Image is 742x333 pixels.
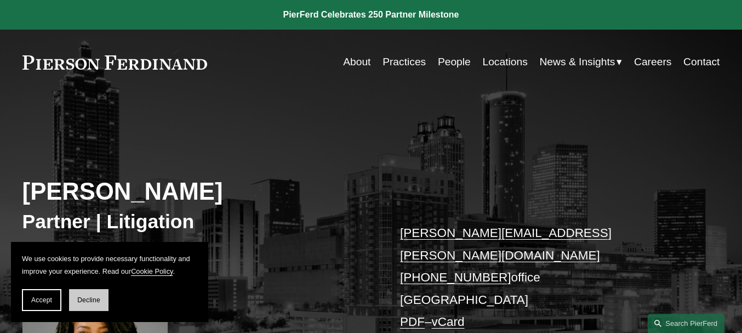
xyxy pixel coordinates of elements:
[482,52,527,73] a: Locations
[31,296,52,304] span: Accept
[22,289,61,311] button: Accept
[648,314,724,333] a: Search this site
[634,52,671,73] a: Careers
[400,226,612,262] a: [PERSON_NAME][EMAIL_ADDRESS][PERSON_NAME][DOMAIN_NAME]
[77,296,100,304] span: Decline
[22,210,371,234] h3: Partner | Litigation
[131,267,173,275] a: Cookie Policy
[383,52,426,73] a: Practices
[69,289,109,311] button: Decline
[438,52,471,73] a: People
[22,177,371,206] h2: [PERSON_NAME]
[343,52,370,73] a: About
[11,242,208,322] section: Cookie banner
[539,53,615,72] span: News & Insights
[22,253,197,278] p: We use cookies to provide necessary functionality and improve your experience. Read our .
[432,315,465,329] a: vCard
[539,52,622,73] a: folder dropdown
[683,52,720,73] a: Contact
[400,270,511,284] a: [PHONE_NUMBER]
[400,315,425,329] a: PDF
